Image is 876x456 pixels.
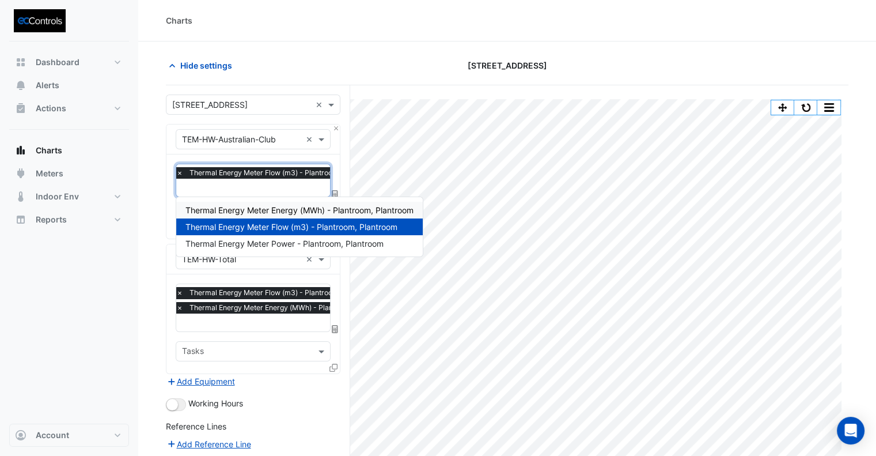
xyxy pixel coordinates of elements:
span: Meters [36,168,63,179]
button: Actions [9,97,129,120]
span: Thermal Energy Meter Power - Plantroom, Plantroom [185,239,384,248]
span: Charts [36,145,62,156]
button: Add Reference Line [166,438,252,451]
span: Choose Function [330,189,340,199]
app-icon: Reports [15,214,26,225]
button: Hide settings [166,55,240,76]
div: Open Intercom Messenger [837,417,864,444]
span: × [175,287,185,299]
span: Actions [36,103,66,114]
span: Thermal Energy Meter Flow (m3) - Plantroom, Plantroom [187,167,379,179]
app-icon: Indoor Env [15,191,26,202]
button: Charts [9,139,129,162]
div: Tasks [180,345,204,360]
span: Dashboard [36,56,79,68]
span: Thermal Energy Meter Flow (m3) - Plantroom, Plantroom [187,287,379,299]
app-icon: Dashboard [15,56,26,68]
span: Thermal Energy Meter Energy (MWh) - Plantroom, Plantroom [185,205,414,215]
span: Hide settings [180,59,232,71]
span: Reports [36,214,67,225]
span: [STREET_ADDRESS] [468,59,547,71]
button: Dashboard [9,51,129,74]
app-icon: Actions [15,103,26,114]
app-icon: Alerts [15,80,26,91]
span: Clear [316,99,325,111]
span: Account [36,429,69,441]
button: Indoor Env [9,185,129,208]
span: Clear [306,133,316,145]
div: Charts [166,14,192,27]
span: × [175,167,185,179]
app-icon: Meters [15,168,26,179]
button: Close [332,125,340,132]
span: Indoor Env [36,191,79,202]
span: × [175,302,185,314]
button: Account [9,424,129,447]
span: Thermal Energy Meter Flow (m3) - Plantroom, Plantroom [185,222,397,232]
app-icon: Charts [15,145,26,156]
span: Alerts [36,80,59,91]
span: Working Hours [188,398,243,408]
ng-dropdown-panel: Options list [176,197,423,257]
span: Thermal Energy Meter Energy (MWh) - Plantroom, Plantroom [187,302,393,314]
img: Company Logo [14,9,66,32]
button: Reports [9,208,129,231]
button: More Options [817,100,840,115]
span: Choose Function [330,324,340,334]
button: Reset [794,100,817,115]
button: Alerts [9,74,129,97]
span: Clone Favourites and Tasks from this Equipment to other Equipment [329,363,337,372]
label: Reference Lines [166,420,226,432]
button: Pan [771,100,794,115]
button: Add Equipment [166,375,236,388]
span: Clear [306,253,316,265]
button: Meters [9,162,129,185]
